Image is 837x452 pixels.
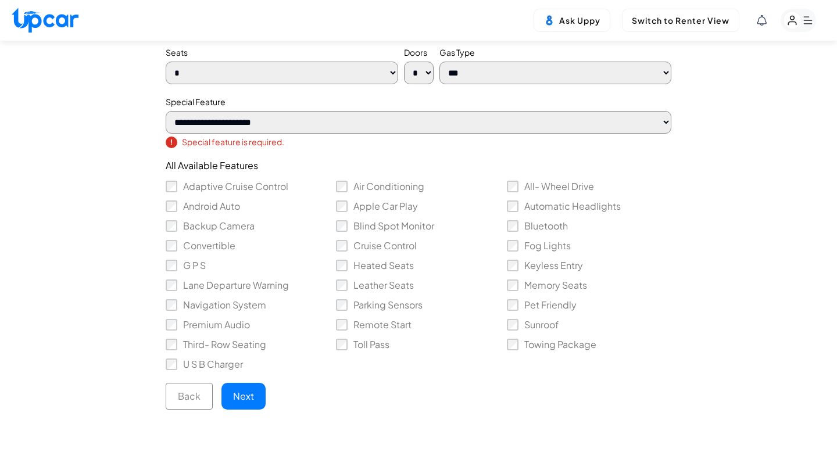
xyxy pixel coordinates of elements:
button: Back [166,383,213,410]
input: G P S [166,260,177,271]
label: Navigation System [166,298,330,312]
label: Fog Lights [507,239,671,253]
label: Android Auto [166,199,330,213]
input: Sunroof [507,319,518,331]
input: Remote Start [336,319,348,331]
input: Pet Friendly [507,299,518,311]
label: Memory Seats [507,278,671,292]
label: Gas Type [439,46,672,59]
input: Cruise Control [336,240,348,252]
button: Ask Uppy [534,9,610,32]
label: Convertible [166,239,330,253]
input: Fog Lights [507,240,518,252]
input: Navigation System [166,299,177,311]
label: Remote Start [336,318,500,332]
label: Cruise Control [336,239,500,253]
input: Automatic Headlights [507,200,518,212]
label: Keyless Entry [507,259,671,272]
label: Bluetooth [507,219,671,233]
label: Special Feature [166,96,671,108]
input: Apple Car Play [336,200,348,212]
input: Keyless Entry [507,260,518,271]
label: Toll Pass [336,338,500,351]
input: Android Auto [166,200,177,212]
label: Parking Sensors [336,298,500,312]
input: Heated Seats [336,260,348,271]
label: Blind Spot Monitor [336,219,500,233]
span: Special feature is required. [182,136,284,148]
input: Parking Sensors [336,299,348,311]
input: Convertible [166,240,177,252]
label: Backup Camera [166,219,330,233]
img: Uppy [543,15,555,26]
input: Lane Departure Warning [166,279,177,291]
input: Bluetooth [507,220,518,232]
input: Blind Spot Monitor [336,220,348,232]
input: Towing Package [507,339,518,350]
img: Upcar Logo [12,8,78,33]
label: Pet Friendly [507,298,671,312]
label: Air Conditioning [336,180,500,193]
label: Sunroof [507,318,671,332]
label: Towing Package [507,338,671,351]
input: Air Conditioning [336,181,348,192]
input: Adaptive Cruise Control [166,181,177,192]
label: Doors [404,46,434,59]
input: Third- Row Seating [166,339,177,350]
input: U S B Charger [166,358,177,370]
label: G P S [166,259,330,272]
label: Adaptive Cruise Control [166,180,330,193]
span: ! [166,137,177,148]
label: U S B Charger [166,357,330,371]
label: All- Wheel Drive [507,180,671,193]
label: Apple Car Play [336,199,500,213]
label: Seats [166,46,398,59]
label: Leather Seats [336,278,500,292]
input: Backup Camera [166,220,177,232]
button: Next [221,383,266,410]
label: Lane Departure Warning [166,278,330,292]
input: Leather Seats [336,279,348,291]
label: Heated Seats [336,259,500,272]
input: Memory Seats [507,279,518,291]
input: Toll Pass [336,339,348,350]
input: All- Wheel Drive [507,181,518,192]
button: Switch to Renter View [622,9,739,32]
input: Premium Audio [166,319,177,331]
label: Premium Audio [166,318,330,332]
label: Automatic Headlights [507,199,671,213]
h3: All Available Features [166,160,671,171]
label: Third- Row Seating [166,338,330,351]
